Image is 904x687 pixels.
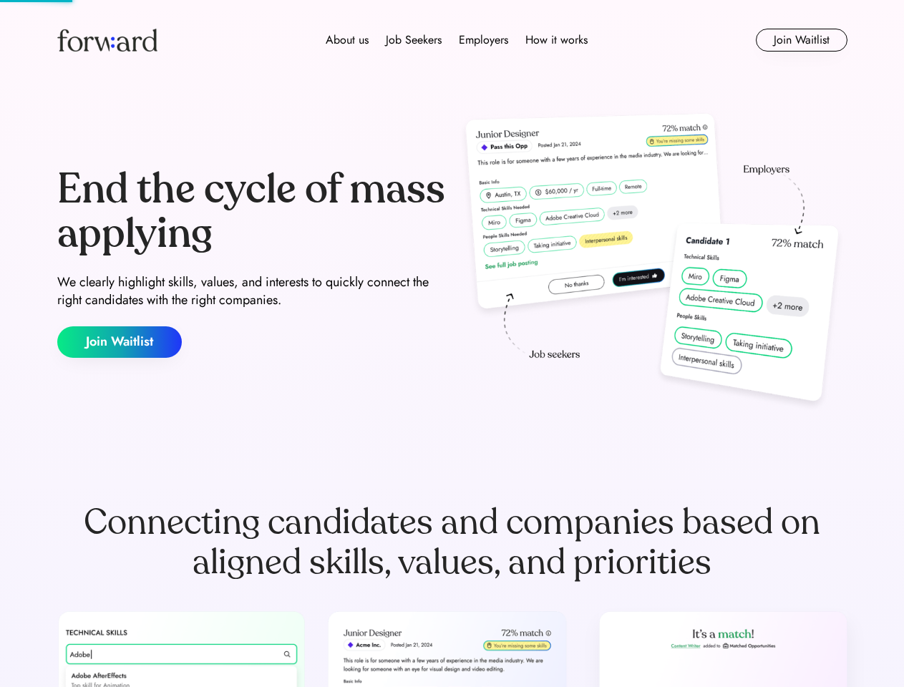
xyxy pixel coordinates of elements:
div: Employers [459,31,508,49]
div: Connecting candidates and companies based on aligned skills, values, and priorities [57,502,847,583]
img: Forward logo [57,29,157,52]
img: hero-image.png [458,109,847,416]
button: Join Waitlist [57,326,182,358]
div: Job Seekers [386,31,442,49]
div: We clearly highlight skills, values, and interests to quickly connect the right candidates with t... [57,273,447,309]
div: End the cycle of mass applying [57,167,447,255]
button: Join Waitlist [756,29,847,52]
div: About us [326,31,369,49]
div: How it works [525,31,588,49]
